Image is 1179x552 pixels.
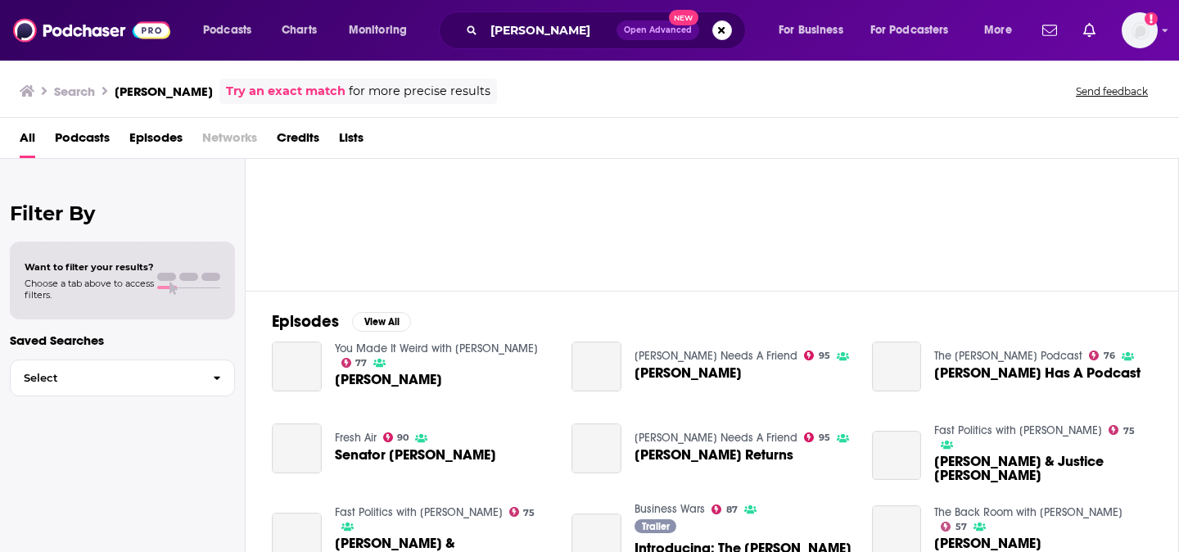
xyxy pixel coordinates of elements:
a: 76 [280,112,439,271]
a: Al Franken [571,342,621,391]
h2: Filter By [10,201,235,225]
a: Senator Al Franken [272,423,322,473]
input: Search podcasts, credits, & more... [484,17,617,43]
a: You Made It Weird with Pete Holmes [335,342,538,355]
span: Trailer [642,522,670,532]
button: open menu [192,17,273,43]
span: [PERSON_NAME] & Justice [PERSON_NAME] [934,455,1152,482]
a: EpisodesView All [272,311,411,332]
span: For Podcasters [870,19,949,42]
span: Select [11,373,200,383]
span: 75 [523,509,535,517]
span: New [669,10,698,25]
a: Fast Politics with Molly Jong-Fast [335,505,503,519]
span: 77 [355,360,367,367]
button: open menu [767,17,864,43]
a: The Back Room with Andy Ostroy [934,505,1123,519]
span: Monitoring [349,19,407,42]
a: Fresh Air [335,431,377,445]
img: Podchaser - Follow, Share and Rate Podcasts [13,15,170,46]
svg: Add a profile image [1145,12,1158,25]
span: Networks [202,124,257,158]
a: Business Wars [635,502,705,516]
span: 95 [819,434,830,441]
button: open menu [860,17,973,43]
a: Conan O’Brien Needs A Friend [635,431,797,445]
span: Want to filter your results? [25,261,154,273]
span: Podcasts [203,19,251,42]
a: Show notifications dropdown [1077,16,1102,44]
span: Choose a tab above to access filters. [25,278,154,301]
a: Try an exact match [226,82,346,101]
a: 95 [804,351,830,360]
a: 37 [445,112,604,271]
a: 87 [711,504,738,514]
button: Send feedback [1071,84,1153,98]
a: Lists [339,124,364,158]
a: Charts [271,17,327,43]
a: Show notifications dropdown [1036,16,1064,44]
button: View All [352,312,411,332]
a: Al Franken & Justice Allison Riggs [934,455,1152,482]
a: 95 [804,432,830,442]
span: More [984,19,1012,42]
span: Charts [282,19,317,42]
span: [PERSON_NAME] [635,366,742,380]
span: 87 [726,506,738,514]
a: The Al Franken Podcast [934,349,1082,363]
a: 77 [341,358,368,368]
h2: Episodes [272,311,339,332]
a: 37 [610,112,769,271]
a: Podcasts [55,124,110,158]
a: 75 [1109,425,1135,435]
span: [PERSON_NAME] Returns [635,448,793,462]
a: Al Franken & Justice Allison Riggs [872,431,922,481]
a: 76 [1089,351,1115,360]
a: 57 [941,522,967,532]
button: open menu [973,17,1032,43]
span: 90 [397,434,409,441]
span: 75 [1123,428,1135,435]
button: Select [10,360,235,396]
h3: Search [54,84,95,99]
h3: [PERSON_NAME] [115,84,213,99]
a: Al Franken Has A Podcast [872,342,922,391]
img: User Profile [1122,12,1158,48]
a: Fast Politics with Molly Jong-Fast [934,423,1102,437]
span: [PERSON_NAME] [335,373,442,387]
p: Saved Searches [10,333,235,348]
span: Open Advanced [624,26,692,34]
div: Search podcasts, credits, & more... [454,11,761,49]
span: [PERSON_NAME] [934,536,1041,550]
button: Open AdvancedNew [617,20,699,40]
span: for more precise results [349,82,490,101]
a: Al Franken [335,373,442,387]
a: 90 [383,432,409,442]
a: Al Franken Returns [635,448,793,462]
a: Al Franken [272,342,322,391]
a: All [20,124,35,158]
a: Al Franken [635,366,742,380]
a: Episodes [129,124,183,158]
span: 95 [819,352,830,360]
a: Conan O’Brien Needs A Friend [635,349,797,363]
a: Al Franken Has A Podcast [934,366,1141,380]
span: 57 [955,523,967,531]
span: Senator [PERSON_NAME] [335,448,496,462]
button: open menu [337,17,428,43]
a: Credits [277,124,319,158]
a: 75 [509,507,535,517]
a: Al Franken [934,536,1041,550]
span: [PERSON_NAME] Has A Podcast [934,366,1141,380]
span: For Business [779,19,843,42]
span: Logged in as KrishanaDavis [1122,12,1158,48]
button: Show profile menu [1122,12,1158,48]
span: 76 [1104,352,1115,360]
a: Al Franken Returns [571,423,621,473]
